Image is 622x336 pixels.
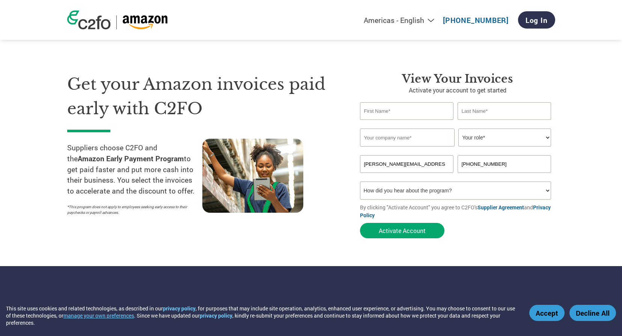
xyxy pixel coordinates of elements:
a: privacy policy [200,312,232,319]
p: By clicking "Activate Account" you agree to C2FO's and [360,203,555,219]
button: Decline All [569,305,616,321]
input: Invalid Email format [360,155,454,173]
input: First Name* [360,102,454,120]
h1: Get your Amazon invoices paid early with C2FO [67,72,337,121]
input: Last Name* [458,102,551,120]
div: Invalid first name or first name is too long [360,121,454,126]
h3: View Your Invoices [360,72,555,86]
div: Inavlid Email Address [360,174,454,179]
div: Inavlid Phone Number [458,174,551,179]
input: Phone* [458,155,551,173]
button: Accept [529,305,565,321]
p: Activate your account to get started [360,86,555,95]
a: Privacy Policy [360,204,551,219]
img: supply chain worker [202,139,303,213]
button: Activate Account [360,223,444,238]
select: Title/Role [458,129,551,147]
a: privacy policy [163,305,196,312]
img: Amazon [122,15,168,29]
img: c2fo logo [67,11,111,29]
p: *This program does not apply to employees seeking early access to their paychecks or payroll adva... [67,204,195,215]
a: [PHONE_NUMBER] [443,15,509,25]
strong: Amazon Early Payment Program [78,154,184,163]
button: manage your own preferences [63,312,134,319]
a: Supplier Agreement [477,204,524,211]
div: This site uses cookies and related technologies, as described in our , for purposes that may incl... [6,305,518,326]
p: Suppliers choose C2FO and the to get paid faster and put more cash into their business. You selec... [67,142,202,197]
a: Log In [518,11,555,29]
div: Invalid company name or company name is too long [360,147,551,152]
input: Your company name* [360,129,455,147]
div: Invalid last name or last name is too long [458,121,551,126]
